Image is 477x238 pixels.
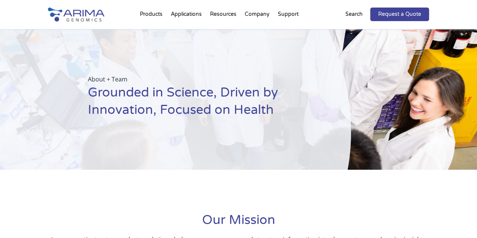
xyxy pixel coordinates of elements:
h1: Our Mission [48,212,429,235]
p: Search [345,9,363,19]
h1: Grounded in Science, Driven by Innovation, Focused on Health [88,84,314,124]
img: Arima-Genomics-logo [48,8,104,21]
p: About + Team [88,74,314,84]
a: Request a Quote [370,8,429,21]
